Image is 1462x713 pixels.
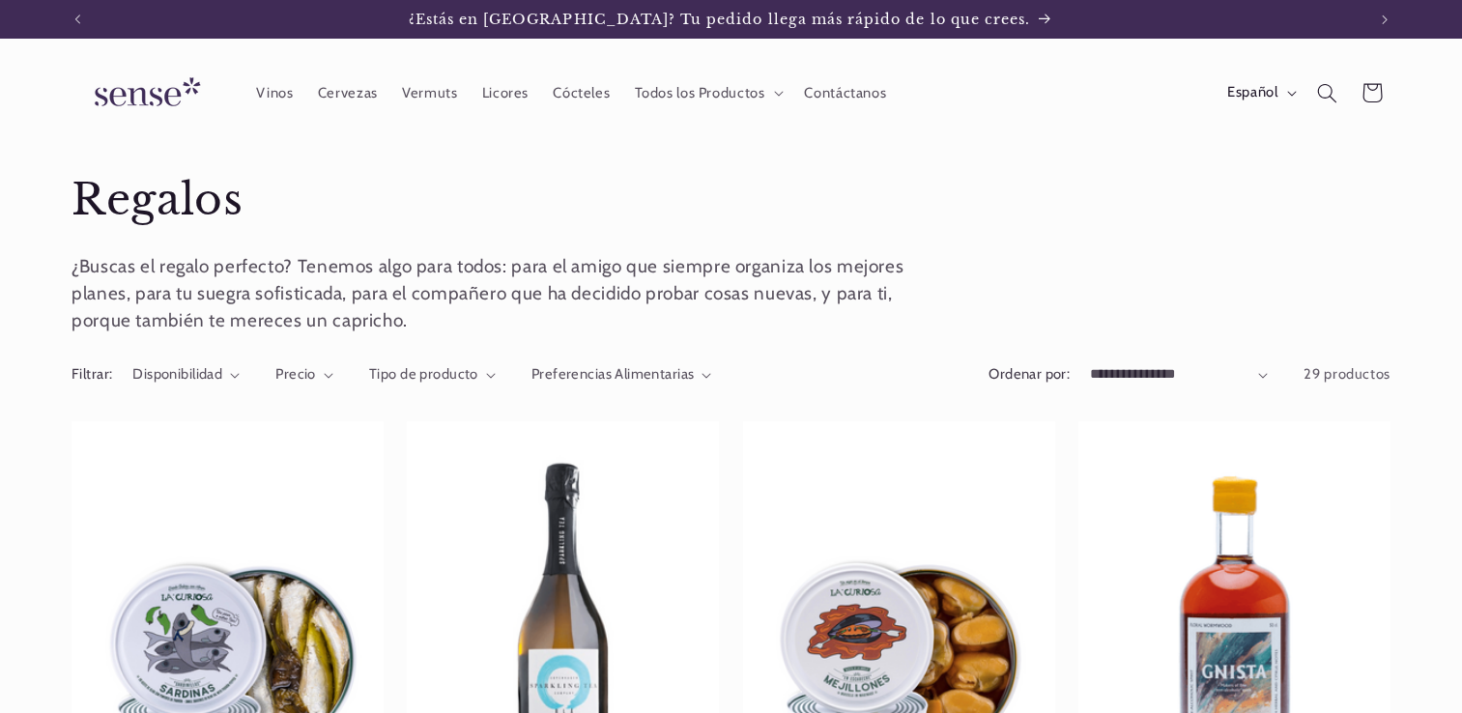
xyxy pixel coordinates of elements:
summary: Todos los Productos [622,71,792,114]
span: Todos los Productos [635,84,765,102]
a: Cócteles [541,71,622,114]
label: Ordenar por: [989,365,1070,383]
p: ¿Buscas el regalo perfecto? Tenemos algo para todos: para el amigo que siempre organiza los mejor... [72,253,951,334]
span: Contáctanos [804,84,886,102]
a: Vermuts [389,71,470,114]
summary: Precio [275,364,333,385]
span: Preferencias Alimentarias [531,365,695,383]
a: Contáctanos [792,71,899,114]
span: Cervezas [318,84,378,102]
img: Sense [72,66,216,121]
a: Sense [64,58,224,128]
summary: Tipo de producto (0 seleccionado) [369,364,496,385]
summary: Búsqueda [1305,71,1350,115]
span: 29 productos [1304,365,1390,383]
span: Vermuts [402,84,457,102]
span: ¿Estás en [GEOGRAPHIC_DATA]? Tu pedido llega más rápido de lo que crees. [409,11,1031,28]
span: Tipo de producto [369,365,478,383]
span: Vinos [256,84,293,102]
a: Licores [470,71,541,114]
h2: Filtrar: [72,364,112,385]
span: Licores [482,84,529,102]
a: Vinos [244,71,305,114]
span: Disponibilidad [132,365,222,383]
a: Cervezas [305,71,389,114]
summary: Disponibilidad (0 seleccionado) [132,364,240,385]
span: Precio [275,365,316,383]
span: Cócteles [553,84,610,102]
button: Español [1215,73,1304,112]
h1: Regalos [72,173,1390,228]
span: Español [1227,82,1277,103]
summary: Preferencias Alimentarias (0 seleccionado) [531,364,712,385]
